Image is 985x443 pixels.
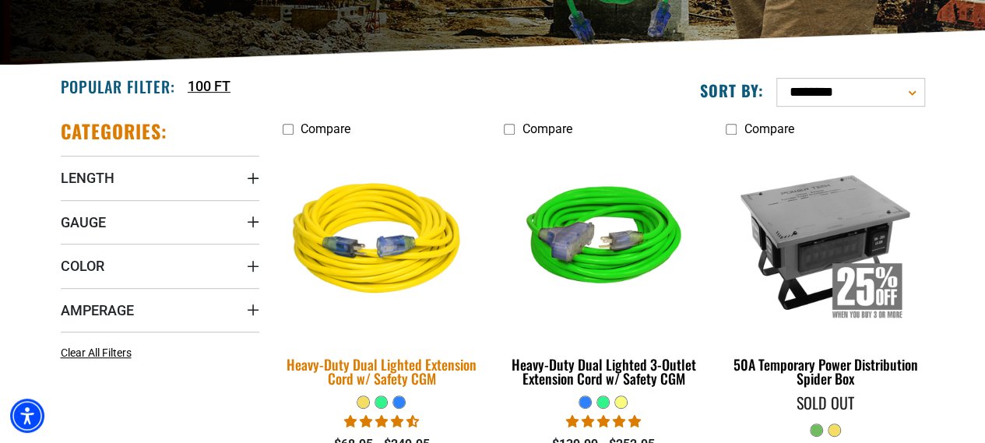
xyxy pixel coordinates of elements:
[301,121,350,136] span: Compare
[61,200,259,244] summary: Gauge
[10,399,44,433] div: Accessibility Menu
[504,357,702,385] div: Heavy-Duty Dual Lighted 3-Outlet Extension Cord w/ Safety CGM
[504,144,702,395] a: neon green Heavy-Duty Dual Lighted 3-Outlet Extension Cord w/ Safety CGM
[726,357,924,385] div: 50A Temporary Power Distribution Spider Box
[61,244,259,287] summary: Color
[273,142,491,341] img: yellow
[61,156,259,199] summary: Length
[61,345,138,361] a: Clear All Filters
[505,152,702,331] img: neon green
[61,169,114,187] span: Length
[283,357,481,385] div: Heavy-Duty Dual Lighted Extension Cord w/ Safety CGM
[61,301,134,319] span: Amperage
[726,395,924,410] div: Sold Out
[61,288,259,332] summary: Amperage
[700,80,764,100] label: Sort by:
[344,414,419,429] span: 4.64 stars
[283,144,481,395] a: yellow Heavy-Duty Dual Lighted Extension Cord w/ Safety CGM
[61,119,168,143] h2: Categories:
[726,144,924,395] a: 50A Temporary Power Distribution Spider Box 50A Temporary Power Distribution Spider Box
[61,76,175,97] h2: Popular Filter:
[188,76,230,97] a: 100 FT
[522,121,572,136] span: Compare
[61,213,106,231] span: Gauge
[566,414,641,429] span: 4.92 stars
[61,346,132,359] span: Clear All Filters
[61,257,104,275] span: Color
[744,121,793,136] span: Compare
[727,152,923,331] img: 50A Temporary Power Distribution Spider Box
